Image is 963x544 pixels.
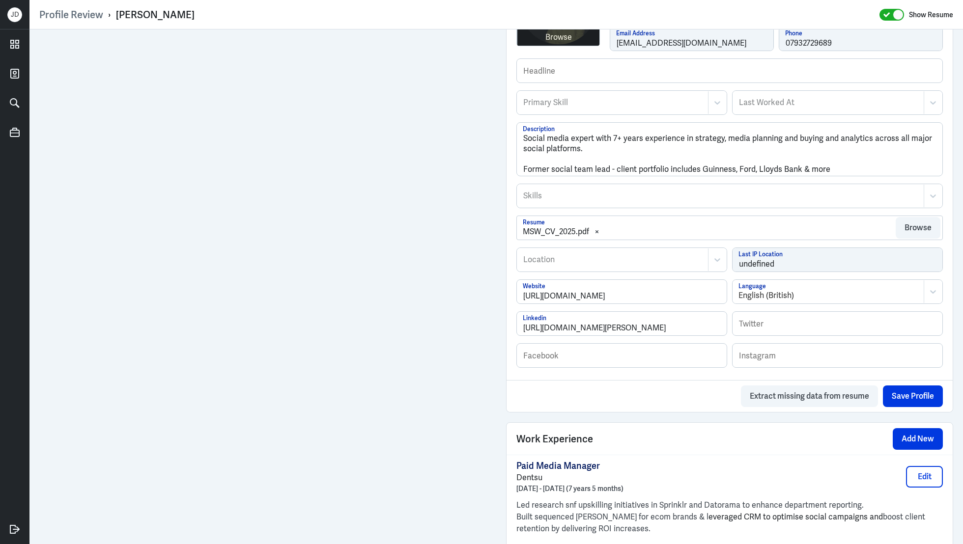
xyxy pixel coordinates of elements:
p: Dentsu [516,472,623,484]
input: Headline [517,59,942,82]
input: Facebook [517,344,727,367]
p: Paid Media Manager [516,460,623,472]
button: Save Profile [883,385,943,407]
input: Website [517,280,727,303]
div: J D [7,7,22,22]
input: Last IP Location [733,248,942,272]
p: › [103,8,116,21]
a: Profile Review [39,8,103,21]
p: Built sequenced [PERSON_NAME] for ecom brands & l boost client retention by delivering ROI increa... [516,511,943,535]
p: [DATE] - [DATE] (7 years 5 months) [516,484,623,493]
textarea: Social media expert with 7+ years experience in strategy, media planning and buying and analytics... [517,123,942,176]
button: Edit [906,466,943,488]
input: Twitter [733,312,942,335]
button: Browse [896,217,940,239]
input: Phone [779,27,942,51]
span: everaged CRM to optimise social campaigns and [708,512,883,522]
iframe: https://ppcdn.hiredigital.com/register/894a4070/resumes/573157647/MSW_CV_2025.pdf?Expires=1757372... [39,39,486,534]
input: Instagram [733,344,942,367]
div: MSW_CV_2025.pdf [523,226,589,238]
div: Browse [545,31,572,43]
label: Show Resume [909,8,953,21]
input: Email Address [610,27,773,51]
button: Add New [893,428,943,450]
input: Linkedin [517,312,727,335]
div: [PERSON_NAME] [116,8,195,21]
span: Work Experience [516,432,593,446]
button: Extract missing data from resume [741,385,878,407]
p: Led research snf upskilling initiatives in Sprinklr and Datorama to enhance department reporting. [516,499,943,511]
